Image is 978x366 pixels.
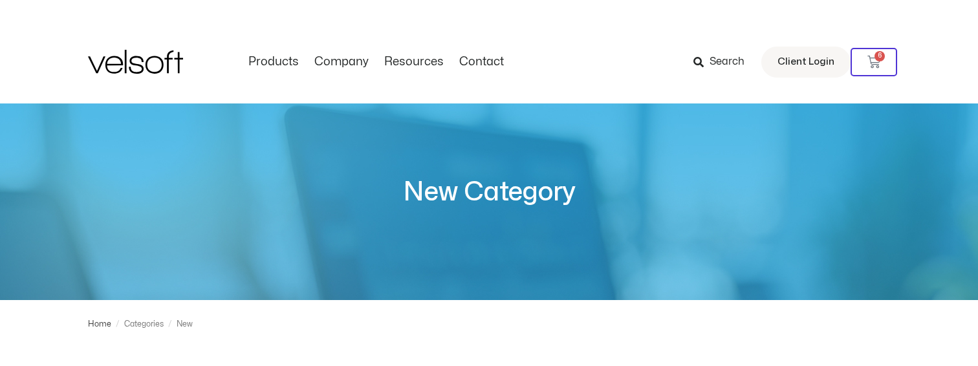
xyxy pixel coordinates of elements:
nav: Menu [241,55,512,69]
img: Velsoft Training Materials [88,50,183,74]
div: / [111,316,124,333]
a: 6 [851,48,897,76]
span: 6 [875,51,885,61]
div: New [177,316,193,333]
div: Categories [124,316,164,333]
a: Client Login [761,47,851,78]
a: ProductsMenu Toggle [241,55,307,69]
a: Search [693,51,754,73]
a: ContactMenu Toggle [451,55,512,69]
span: Search [710,54,744,70]
a: Home [88,316,111,333]
div: / [164,316,177,333]
span: Client Login [777,54,834,70]
a: ResourcesMenu Toggle [376,55,451,69]
a: CompanyMenu Toggle [307,55,376,69]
